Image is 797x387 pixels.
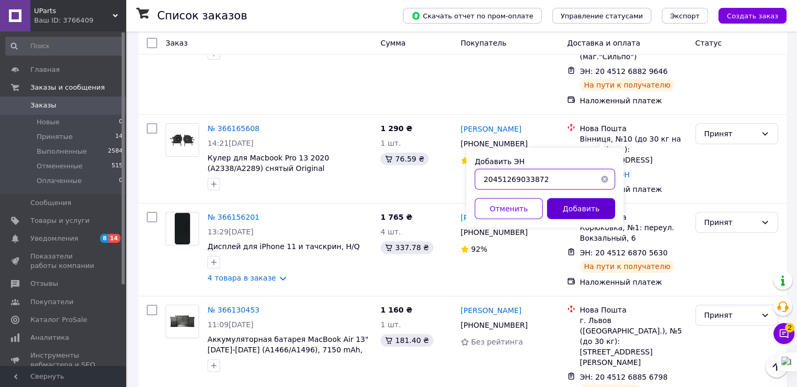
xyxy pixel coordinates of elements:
[166,212,199,245] a: Фото товару
[766,356,788,378] button: Наверх
[30,297,73,307] span: Покупатели
[208,124,259,133] a: № 366165608
[580,134,686,165] div: Вінниця, №10 (до 30 кг на одне місце ): [STREET_ADDRESS]
[380,228,401,236] span: 4 шт.
[704,309,757,321] div: Принят
[30,101,56,110] span: Заказы
[594,169,615,190] button: Очистить
[461,124,521,134] a: [PERSON_NAME]
[547,198,615,219] button: Добавить
[704,217,757,228] div: Принят
[30,351,97,370] span: Инструменты вебмастера и SEO
[380,124,412,133] span: 1 290 ₴
[208,306,259,314] a: № 366130453
[708,11,787,19] a: Создать заказ
[166,123,199,157] a: Фото товару
[208,320,254,329] span: 11:09[DATE]
[208,139,254,147] span: 14:21[DATE]
[580,123,686,134] div: Нова Пошта
[380,306,412,314] span: 1 160 ₴
[30,65,60,74] span: Главная
[380,139,401,147] span: 1 шт.
[580,184,686,195] div: Наложенный платеж
[208,154,329,173] a: Кулер для Macbook Pro 13 2020 (A2338/A2289) снятый Original
[580,212,686,222] div: Нова Пошта
[695,39,722,47] span: Статус
[380,241,433,254] div: 337.78 ₴
[580,79,674,91] div: На пути к получателю
[580,305,686,315] div: Нова Пошта
[37,176,82,186] span: Оплаченные
[30,234,78,243] span: Уведомления
[34,16,126,25] div: Ваш ID: 3766409
[157,9,247,22] h1: Список заказов
[580,249,668,257] span: ЭН: 20 4512 6870 5630
[580,373,668,381] span: ЭН: 20 4512 6885 6798
[30,198,71,208] span: Сообщения
[30,333,69,342] span: Аналитика
[461,305,521,316] a: [PERSON_NAME]
[166,39,188,47] span: Заказ
[108,234,121,243] span: 14
[30,252,97,271] span: Показатели работы компании
[561,12,643,20] span: Управление статусами
[458,225,530,240] div: [PHONE_NUMBER]
[461,39,507,47] span: Покупатель
[30,216,90,225] span: Товары и услуги
[208,274,276,282] a: 4 товара в заказе
[380,39,406,47] span: Сумма
[458,318,530,332] div: [PHONE_NUMBER]
[580,67,668,76] span: ЭН: 20 4512 6882 9646
[37,147,87,156] span: Выполненные
[119,176,123,186] span: 0
[100,234,108,243] span: 8
[403,8,542,24] button: Скачать отчет по пром-оплате
[785,321,794,331] span: 2
[475,157,525,166] label: Добавить ЭН
[30,83,105,92] span: Заказы и сообщения
[380,320,401,329] span: 1 шт.
[461,212,521,223] a: [PERSON_NAME]
[166,124,199,156] img: Фото товару
[208,213,259,221] a: № 366156201
[727,12,778,20] span: Создать заказ
[208,335,368,364] a: Аккумуляторная батарея MacBook Air 13" [DATE]-[DATE] (A1466/A1496), 7150 mAh, Original PRC
[380,334,433,347] div: 181.40 ₴
[30,315,87,325] span: Каталог ProSale
[670,12,700,20] span: Экспорт
[411,11,533,20] span: Скачать отчет по пром-оплате
[567,39,640,47] span: Доставка и оплата
[580,315,686,368] div: г. Львов ([GEOGRAPHIC_DATA].), №5 (до 30 кг): [STREET_ADDRESS][PERSON_NAME]
[475,198,543,219] button: Отменить
[380,213,412,221] span: 1 765 ₴
[208,242,359,251] a: Дисплей для iPhone 11 и тачскрин, H/Q
[471,245,487,253] span: 92%
[34,6,113,16] span: UParts
[718,8,787,24] button: Создать заказ
[112,162,123,171] span: 515
[580,222,686,243] div: Корюковка, №1: переул. Вокзальный, 6
[773,323,794,344] button: Чат с покупателем2
[119,117,123,127] span: 0
[471,338,523,346] span: Без рейтинга
[580,277,686,287] div: Наложенный платеж
[458,136,530,151] div: [PHONE_NUMBER]
[37,117,60,127] span: Новые
[166,305,199,338] a: Фото товару
[166,305,199,338] img: Фото товару
[108,147,123,156] span: 2584
[5,37,124,56] input: Поиск
[580,95,686,106] div: Наложенный платеж
[37,132,73,142] span: Принятые
[662,8,708,24] button: Экспорт
[115,132,123,142] span: 14
[208,228,254,236] span: 13:29[DATE]
[380,153,428,165] div: 76.59 ₴
[173,212,191,245] img: Фото товару
[37,162,82,171] span: Отмененные
[704,128,757,139] div: Принят
[580,260,674,273] div: На пути к получателю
